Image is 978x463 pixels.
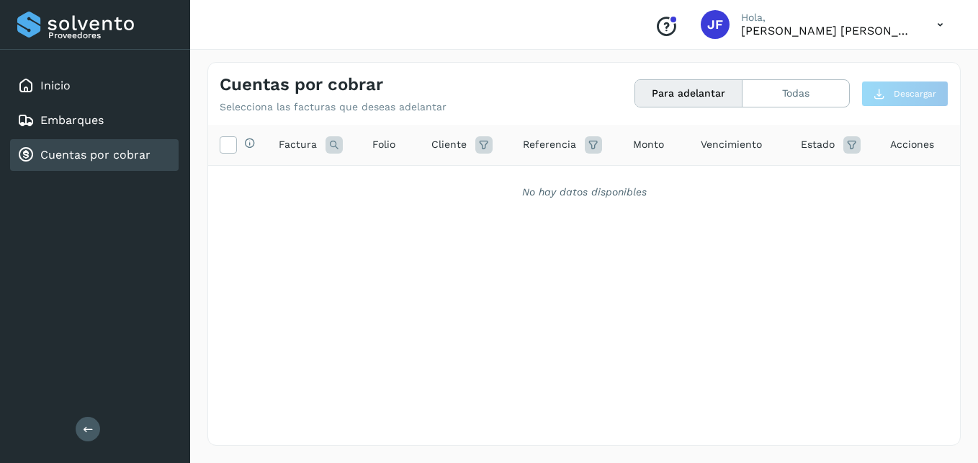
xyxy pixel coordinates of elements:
[635,80,743,107] button: Para adelantar
[431,137,467,152] span: Cliente
[10,105,179,136] div: Embarques
[40,79,71,92] a: Inicio
[890,137,934,152] span: Acciones
[894,87,936,100] span: Descargar
[10,70,179,102] div: Inicio
[741,24,914,38] p: JOSE FRANCISCO SANCHEZ FARIAS
[523,137,576,152] span: Referencia
[861,81,948,107] button: Descargar
[743,80,849,107] button: Todas
[40,148,151,162] a: Cuentas por cobrar
[801,137,835,152] span: Estado
[701,137,762,152] span: Vencimiento
[220,74,383,95] h4: Cuentas por cobrar
[372,137,395,152] span: Folio
[220,101,447,113] p: Selecciona las facturas que deseas adelantar
[48,30,173,40] p: Proveedores
[10,139,179,171] div: Cuentas por cobrar
[741,12,914,24] p: Hola,
[633,137,664,152] span: Monto
[227,185,941,200] div: No hay datos disponibles
[279,137,317,152] span: Factura
[40,113,104,127] a: Embarques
